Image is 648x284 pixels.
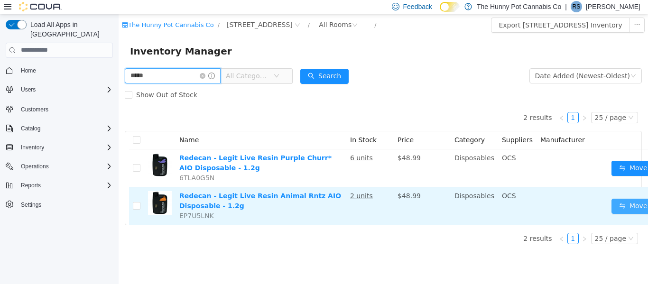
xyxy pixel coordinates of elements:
[511,3,526,18] button: icon: ellipsis
[2,198,117,211] button: Settings
[279,178,302,185] span: $48.99
[21,67,36,74] span: Home
[17,84,39,95] button: Users
[437,98,449,109] li: Previous Page
[332,173,380,211] td: Disposables
[2,179,117,192] button: Reports
[3,8,9,14] i: icon: shop
[61,140,213,157] a: Redecan - Legit Live Resin Purple Churr* AIO Disposable - 1.2g
[189,7,191,14] span: /
[2,102,117,116] button: Customers
[383,140,398,147] span: OCS
[155,59,161,65] i: icon: down
[29,177,53,201] img: Redecan - Legit Live Resin Animal Rntz AIO Disposable - 1.2g hero shot
[463,222,469,228] i: icon: right
[17,161,53,172] button: Operations
[509,101,515,107] i: icon: down
[21,182,41,189] span: Reports
[231,140,254,147] u: 6 units
[19,2,62,11] img: Cova
[405,219,433,230] li: 2 results
[437,219,449,230] li: Previous Page
[176,8,182,14] i: icon: close-circle
[17,142,48,153] button: Inventory
[108,5,174,16] span: 328 Speedvale Ave E
[61,198,95,205] span: EP7U5LNK
[405,98,433,109] li: 2 results
[90,58,96,65] i: icon: info-circle
[81,59,87,64] i: icon: close-circle
[17,104,52,115] a: Customers
[2,122,117,135] button: Catalog
[372,3,511,18] button: Export [STREET_ADDRESS] Inventory
[477,1,561,12] p: The Hunny Pot Cannabis Co
[440,101,446,107] i: icon: left
[21,163,49,170] span: Operations
[571,1,582,12] div: Robin Snoek
[27,20,113,39] span: Load All Apps in [GEOGRAPHIC_DATA]
[512,59,518,65] i: icon: down
[21,144,44,151] span: Inventory
[279,122,295,129] span: Price
[449,219,460,229] a: 1
[231,122,258,129] span: In Stock
[573,1,581,12] span: RS
[279,140,302,147] span: $48.99
[383,178,398,185] span: OCS
[586,1,640,12] p: [PERSON_NAME]
[17,199,45,211] a: Settings
[383,122,414,129] span: Suppliers
[2,83,117,96] button: Users
[17,199,113,211] span: Settings
[17,103,113,115] span: Customers
[460,98,472,109] li: Next Page
[17,64,113,76] span: Home
[493,147,537,162] button: icon: swapMove
[14,77,83,84] span: Show Out of Stock
[99,7,101,14] span: /
[509,221,515,228] i: icon: down
[21,125,40,132] span: Catalog
[11,29,119,45] span: Inventory Manager
[403,2,432,11] span: Feedback
[422,122,466,129] span: Manufacturer
[17,123,113,134] span: Catalog
[336,122,366,129] span: Category
[476,219,508,229] div: 25 / page
[332,135,380,173] td: Disposables
[256,7,258,14] span: /
[17,84,113,95] span: Users
[182,55,230,70] button: icon: searchSearch
[17,65,40,76] a: Home
[17,161,113,172] span: Operations
[231,178,254,185] u: 2 units
[61,178,222,195] a: Redecan - Legit Live Resin Animal Rntz AIO Disposable - 1.2g
[21,86,36,93] span: Users
[417,55,511,69] div: Date Added (Newest-Oldest)
[17,123,44,134] button: Catalog
[200,3,233,18] div: All Rooms
[61,122,80,129] span: Name
[565,1,567,12] p: |
[463,101,469,107] i: icon: right
[493,184,537,200] button: icon: swapMove
[3,7,95,14] a: icon: shopThe Hunny Pot Cannabis Co
[6,60,113,236] nav: Complex example
[2,64,117,77] button: Home
[449,98,460,109] a: 1
[440,222,446,228] i: icon: left
[17,142,113,153] span: Inventory
[29,139,53,163] img: Redecan - Legit Live Resin Purple Churr* AIO Disposable - 1.2g hero shot
[17,180,45,191] button: Reports
[2,141,117,154] button: Inventory
[107,57,150,66] span: All Categories
[233,8,239,14] i: icon: close-circle
[21,201,41,209] span: Settings
[440,2,460,12] input: Dark Mode
[61,160,96,167] span: 6TLA0G5N
[476,98,508,109] div: 25 / page
[17,180,113,191] span: Reports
